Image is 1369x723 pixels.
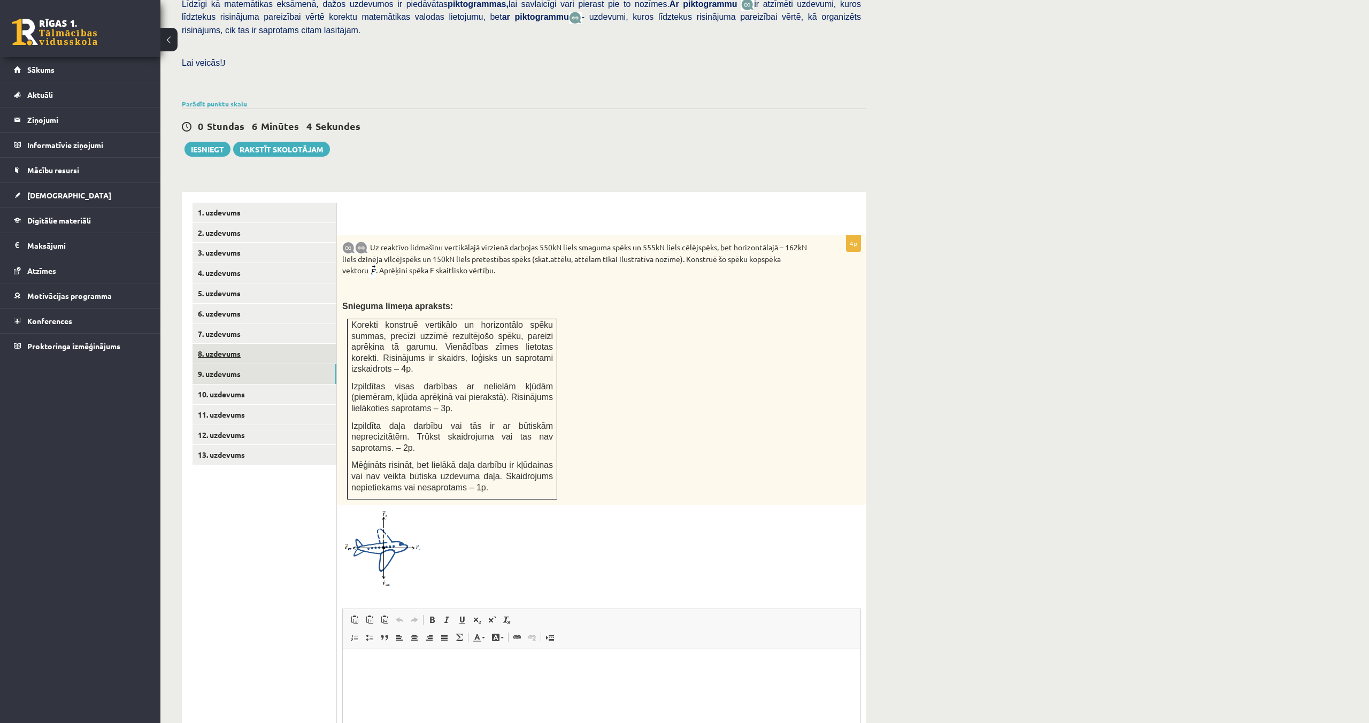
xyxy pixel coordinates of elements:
a: Block Quote [377,630,392,644]
a: Remove Format [499,613,514,627]
a: Digitālie materiāli [14,208,147,233]
span: 6 [252,120,257,132]
a: 9. uzdevums [193,364,336,384]
a: Align Right [422,630,437,644]
a: Atzīmes [14,258,147,283]
a: Maksājumi [14,233,147,258]
a: Parādīt punktu skalu [182,99,247,108]
legend: Informatīvie ziņojumi [27,133,147,157]
p: 4p [846,235,861,252]
a: 8. uzdevums [193,344,336,364]
img: png;base64,iVBORw0KGgoAAAANSUhEUgAAAA4AAAAYCAIAAABFpVsAAAAAAXNSR0IArs4c6QAAAAlwSFlzAAAOxAAADsQBlS... [368,265,376,278]
span: 4 [306,120,312,132]
button: Iesniegt [184,142,230,157]
span: Konferences [27,316,72,326]
span: Atzīmes [27,266,56,275]
a: Background Color [488,630,507,644]
a: 13. uzdevums [193,445,336,465]
a: Insert/Remove Numbered List [347,630,362,644]
a: Rakstīt skolotājam [233,142,330,157]
span: Sākums [27,65,55,74]
a: Math [452,630,467,644]
a: Link (⌘+K) [510,630,525,644]
span: Sekundes [316,120,360,132]
a: Aktuāli [14,82,147,107]
legend: Ziņojumi [27,107,147,132]
a: Ziņojumi [14,107,147,132]
span: Izpildītas visas darbības ar nelielām kļūdām (piemēram, kļūda aprēķinā vai pierakstā). Risinājums... [351,382,553,413]
span: Korekti konstruē vertikālo un horizontālo spēku summas, precīzi uzzīmē rezultējošo spēku, pareizi... [351,320,553,373]
a: Superscript [484,613,499,627]
span: Izpildīta daļa darbību vai tās ir ar būtiskām neprecizitātēm. Trūkst skaidrojuma vai tas nav sapr... [351,421,553,452]
img: 9k= [342,242,355,254]
a: Paste from Word [377,613,392,627]
a: [DEMOGRAPHIC_DATA] [14,183,147,207]
a: 12. uzdevums [193,425,336,445]
a: Paste as plain text (⌘+⇧+V) [362,613,377,627]
span: Lai veicās! [182,58,222,67]
span: Minūtes [261,120,299,132]
a: 5. uzdevums [193,283,336,303]
span: Aktuāli [27,90,53,99]
span: - uzdevumi, kuros līdztekus risinājuma pareizībai vērtē, kā organizēts risinājums, cik tas ir sap... [182,12,861,34]
span: Mēģināts risināt, bet lielākā daļa darbību ir kļūdainas vai nav veikta būtiska uzdevuma daļa. Ska... [351,460,553,491]
a: Paste (⌘+V) [347,613,362,627]
a: Mācību resursi [14,158,147,182]
a: Center [407,630,422,644]
a: Bold (⌘+B) [425,613,440,627]
img: 9k= [355,242,368,254]
span: J [222,58,226,67]
p: Uz reaktīvo lidmašīnu vertikālajā virzienā darbojas 550kN liels smaguma spēks un 555kN liels cēlē... [342,241,807,278]
img: wKvN42sLe3LLwAAAABJRU5ErkJggg== [569,12,582,24]
a: 7. uzdevums [193,324,336,344]
a: Italic (⌘+I) [440,613,455,627]
legend: Maksājumi [27,233,147,258]
a: Align Left [392,630,407,644]
span: [DEMOGRAPHIC_DATA] [27,190,111,200]
span: Proktoringa izmēģinājums [27,341,120,351]
a: 11. uzdevums [193,405,336,425]
a: 4. uzdevums [193,263,336,283]
a: Redo (⌘+Y) [407,613,422,627]
a: Unlink [525,630,540,644]
span: Mācību resursi [27,165,79,175]
a: Sākums [14,57,147,82]
a: Informatīvie ziņojumi [14,133,147,157]
span: 0 [198,120,203,132]
a: Motivācijas programma [14,283,147,308]
a: Proktoringa izmēģinājums [14,334,147,358]
img: 1.png [342,510,422,587]
a: 10. uzdevums [193,384,336,404]
a: Subscript [470,613,484,627]
a: 3. uzdevums [193,243,336,263]
img: Balts.png [348,218,351,222]
span: Digitālie materiāli [27,216,91,225]
a: Underline (⌘+U) [455,613,470,627]
a: Text Color [470,630,488,644]
span: Snieguma līmeņa apraksts: [342,302,453,311]
b: ar piktogrammu [502,12,569,21]
span: Motivācijas programma [27,291,112,301]
a: 2. uzdevums [193,223,336,243]
a: Konferences [14,309,147,333]
span: Stundas [207,120,244,132]
a: 1. uzdevums [193,203,336,222]
a: Insert/Remove Bulleted List [362,630,377,644]
a: 6. uzdevums [193,304,336,324]
a: Insert Page Break for Printing [542,630,557,644]
a: Justify [437,630,452,644]
a: Rīgas 1. Tālmācības vidusskola [12,19,97,45]
a: Undo (⌘+Z) [392,613,407,627]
